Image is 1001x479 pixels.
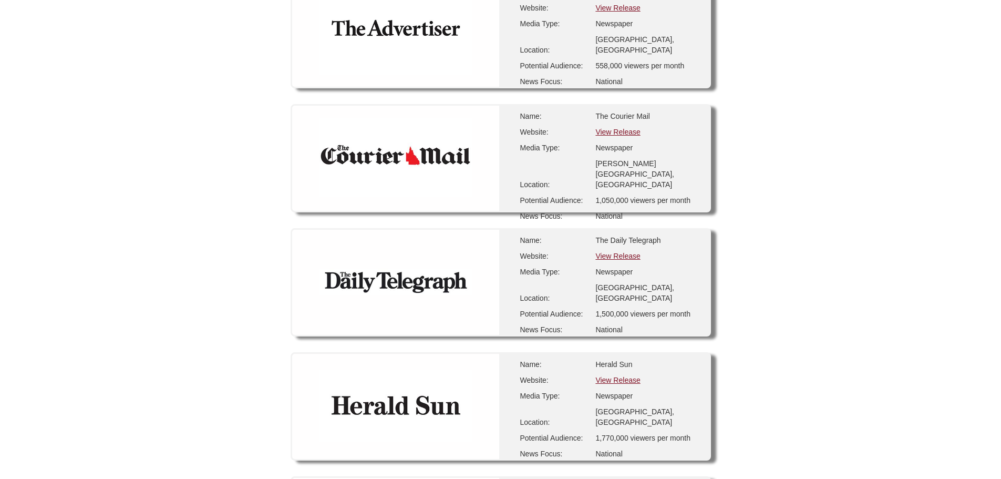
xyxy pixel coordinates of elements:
div: News Focus: [520,449,589,459]
div: Potential Audience: [520,195,589,206]
div: Media Type: [520,391,589,401]
div: Potential Audience: [520,433,589,443]
div: Newspaper [595,18,700,29]
div: National [595,449,700,459]
a: View Release [595,128,640,136]
div: Name: [520,235,589,246]
div: National [595,211,700,221]
div: 1,770,000 viewers per month [595,433,700,443]
a: View Release [595,252,640,260]
a: View Release [595,376,640,384]
div: Newspaper [595,391,700,401]
div: Website: [520,251,589,261]
div: Media Type: [520,267,589,277]
img: The Courier Mail [319,118,472,197]
div: Herald Sun [595,359,700,370]
div: 1,050,000 viewers per month [595,195,700,206]
div: Newspaper [595,267,700,277]
div: Name: [520,359,589,370]
div: Media Type: [520,18,589,29]
div: The Daily Telegraph [595,235,700,246]
div: 1,500,000 viewers per month [595,309,700,319]
div: Website: [520,127,589,137]
div: Website: [520,3,589,13]
div: [PERSON_NAME][GEOGRAPHIC_DATA], [GEOGRAPHIC_DATA] [595,158,700,190]
div: Location: [520,293,589,303]
img: Herald Sun [319,370,472,442]
div: National [595,76,700,87]
div: [GEOGRAPHIC_DATA], [GEOGRAPHIC_DATA] [595,34,700,55]
img: The Daily Telegraph [319,269,472,294]
div: Location: [520,179,589,190]
a: View Release [595,4,640,12]
div: Potential Audience: [520,309,589,319]
div: News Focus: [520,211,589,221]
div: Newspaper [595,142,700,153]
div: Location: [520,45,589,55]
div: [GEOGRAPHIC_DATA], [GEOGRAPHIC_DATA] [595,406,700,427]
div: National [595,324,700,335]
div: Potential Audience: [520,60,589,71]
div: Name: [520,111,589,121]
div: The Courier Mail [595,111,700,121]
div: Location: [520,417,589,427]
div: Website: [520,375,589,385]
div: News Focus: [520,76,589,87]
div: News Focus: [520,324,589,335]
div: [GEOGRAPHIC_DATA], [GEOGRAPHIC_DATA] [595,282,700,303]
div: Media Type: [520,142,589,153]
div: 558,000 viewers per month [595,60,700,71]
